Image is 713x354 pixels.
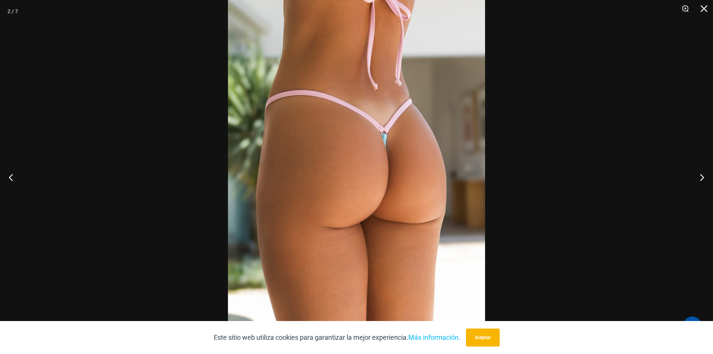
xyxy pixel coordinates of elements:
[408,333,460,341] a: Más información.
[7,8,18,14] font: 2 / 7
[475,335,491,340] font: Aceptar
[685,158,713,196] button: Próximo
[466,329,500,347] button: Aceptar
[214,333,408,341] font: Este sitio web utiliza cookies para garantizar la mejor experiencia.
